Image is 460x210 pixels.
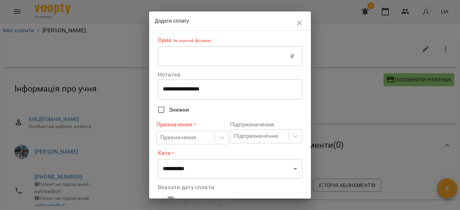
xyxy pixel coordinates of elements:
[172,37,212,45] p: Не вірний формат
[158,185,302,190] label: Вказати дату сплати
[234,132,278,141] div: Підпризначення
[230,122,302,127] label: Підпризначення
[160,133,197,142] div: Призначення
[156,121,229,129] label: Призначення
[290,52,294,61] p: ₴
[158,36,302,45] label: Сума
[158,149,302,157] label: Каса
[155,18,189,24] span: Додати сплату
[158,72,302,78] label: Нотатка
[169,106,189,114] span: Знижки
